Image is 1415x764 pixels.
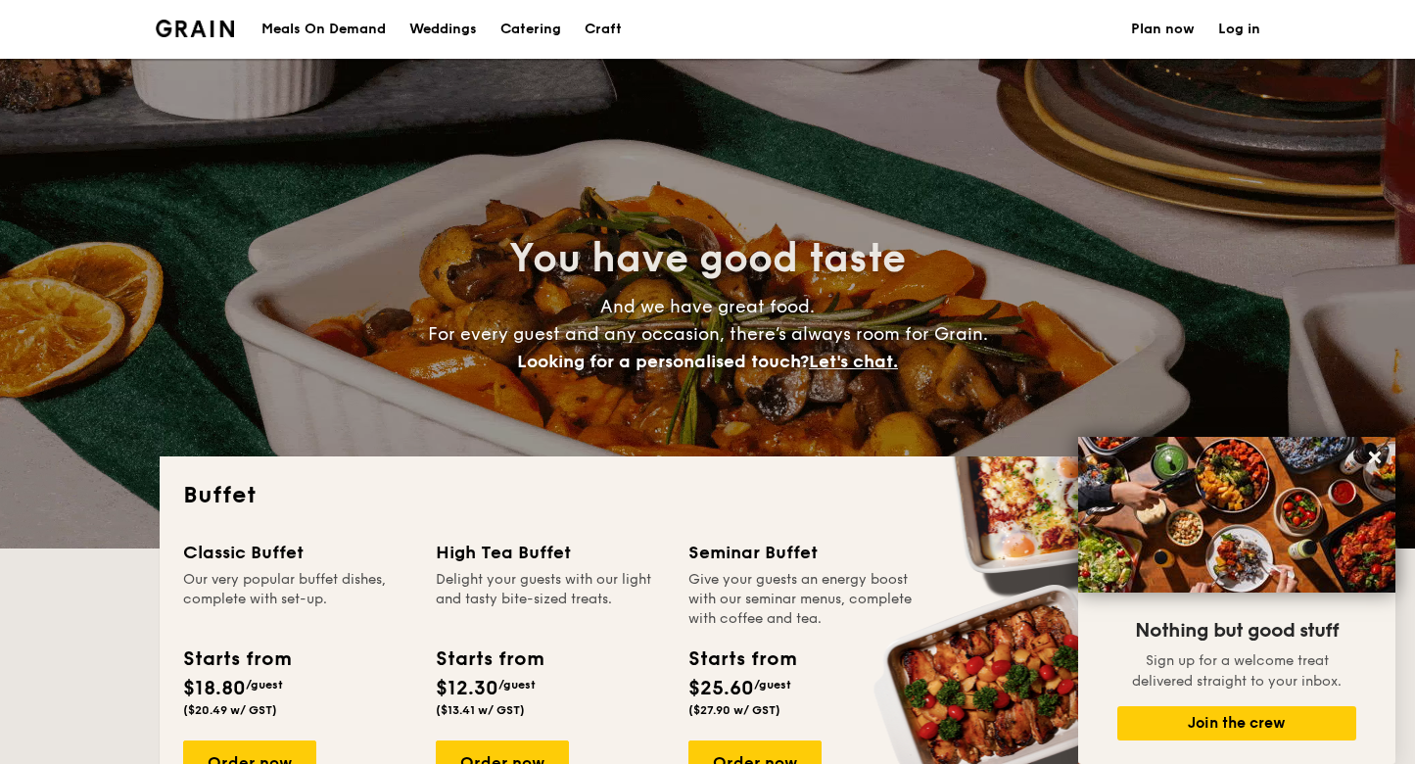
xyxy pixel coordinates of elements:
[1359,442,1391,473] button: Close
[1132,652,1342,690] span: Sign up for a welcome treat delivered straight to your inbox.
[183,703,277,717] span: ($20.49 w/ GST)
[436,570,665,629] div: Delight your guests with our light and tasty bite-sized treats.
[156,20,235,37] a: Logotype
[428,296,988,372] span: And we have great food. For every guest and any occasion, there’s always room for Grain.
[688,645,795,674] div: Starts from
[436,539,665,566] div: High Tea Buffet
[183,539,412,566] div: Classic Buffet
[688,703,780,717] span: ($27.90 w/ GST)
[1135,619,1339,643] span: Nothing but good stuff
[754,678,791,692] span: /guest
[688,539,918,566] div: Seminar Buffet
[1078,437,1395,593] img: DSC07876-Edit02-Large.jpeg
[436,677,498,700] span: $12.30
[1117,706,1356,740] button: Join the crew
[688,570,918,629] div: Give your guests an energy boost with our seminar menus, complete with coffee and tea.
[436,645,542,674] div: Starts from
[183,480,1233,511] h2: Buffet
[183,645,290,674] div: Starts from
[809,351,898,372] span: Let's chat.
[517,351,809,372] span: Looking for a personalised touch?
[498,678,536,692] span: /guest
[436,703,525,717] span: ($13.41 w/ GST)
[246,678,283,692] span: /guest
[156,20,235,37] img: Grain
[688,677,754,700] span: $25.60
[183,570,412,629] div: Our very popular buffet dishes, complete with set-up.
[183,677,246,700] span: $18.80
[509,235,906,282] span: You have good taste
